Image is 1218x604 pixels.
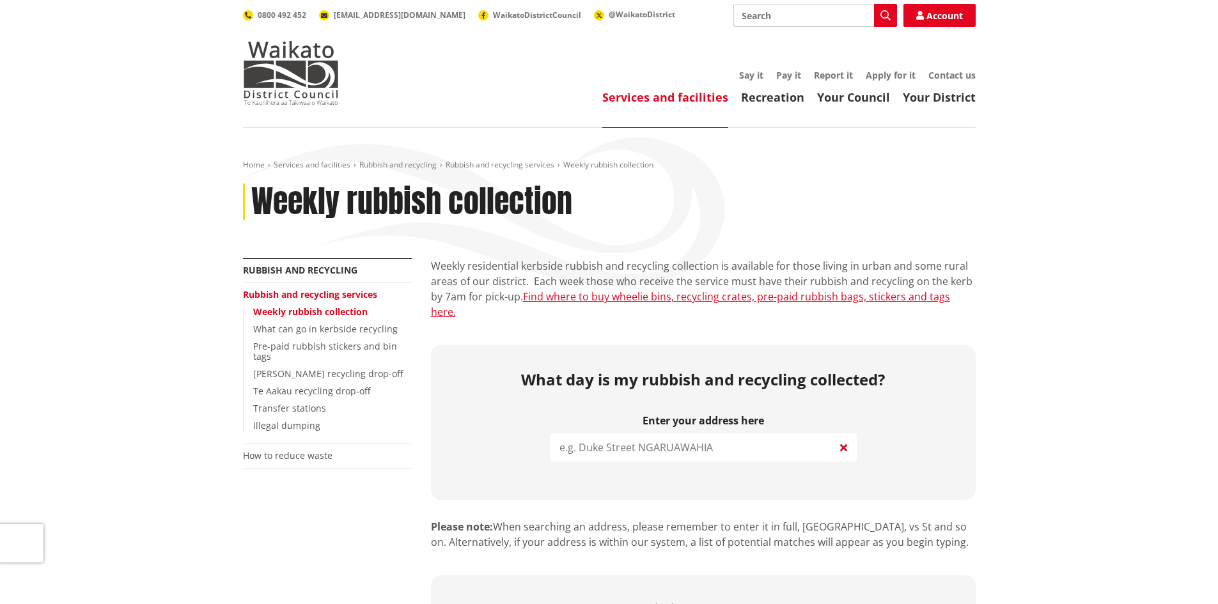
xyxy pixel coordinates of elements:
span: 0800 492 452 [258,10,306,20]
h2: What day is my rubbish and recycling collected? [441,371,966,389]
a: Find where to buy wheelie bins, recycling crates, pre-paid rubbish bags, stickers and tags here. [431,290,950,319]
nav: breadcrumb [243,160,976,171]
a: Rubbish and recycling [243,264,357,276]
img: Waikato District Council - Te Kaunihera aa Takiwaa o Waikato [243,41,339,105]
span: [EMAIL_ADDRESS][DOMAIN_NAME] [334,10,465,20]
span: @WaikatoDistrict [609,9,675,20]
a: Say it [739,69,763,81]
a: Account [903,4,976,27]
a: Report it [814,69,853,81]
input: e.g. Duke Street NGARUAWAHIA [550,433,857,461]
strong: Please note: [431,520,493,534]
a: Illegal dumping [253,419,320,431]
a: Your District [903,89,976,105]
a: Pre-paid rubbish stickers and bin tags [253,340,397,363]
a: What can go in kerbside recycling [253,323,398,335]
a: [PERSON_NAME] recycling drop-off [253,368,403,380]
input: Search input [733,4,897,27]
a: How to reduce waste [243,449,332,461]
a: Your Council [817,89,890,105]
span: Weekly rubbish collection [563,159,653,170]
a: Rubbish and recycling services [446,159,554,170]
p: When searching an address, please remember to enter it in full, [GEOGRAPHIC_DATA], vs St and so o... [431,519,976,550]
a: Pay it [776,69,801,81]
a: Transfer stations [253,402,326,414]
a: Home [243,159,265,170]
a: 0800 492 452 [243,10,306,20]
p: Weekly residential kerbside rubbish and recycling collection is available for those living in urb... [431,258,976,320]
span: WaikatoDistrictCouncil [493,10,581,20]
a: Weekly rubbish collection [253,306,368,318]
a: Contact us [928,69,976,81]
a: Rubbish and recycling services [243,288,377,300]
a: Services and facilities [602,89,728,105]
a: Recreation [741,89,804,105]
a: Te Aakau recycling drop-off [253,385,370,397]
a: [EMAIL_ADDRESS][DOMAIN_NAME] [319,10,465,20]
a: Apply for it [866,69,916,81]
h1: Weekly rubbish collection [251,183,572,221]
a: WaikatoDistrictCouncil [478,10,581,20]
a: Services and facilities [274,159,350,170]
label: Enter your address here [550,415,857,427]
a: Rubbish and recycling [359,159,437,170]
a: @WaikatoDistrict [594,9,675,20]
